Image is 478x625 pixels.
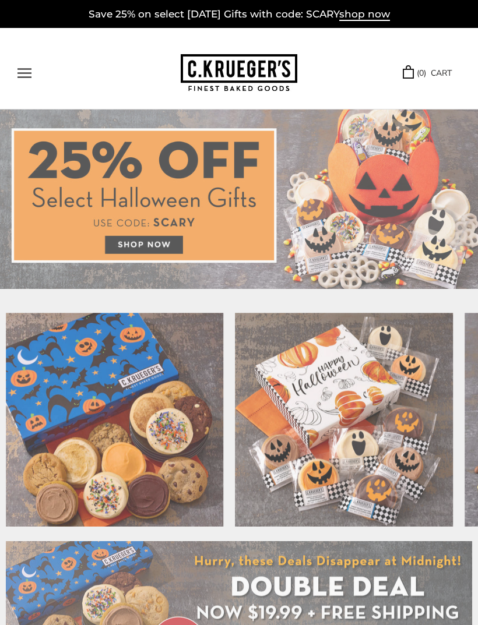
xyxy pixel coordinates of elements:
img: Halloween Night Cookie Gift Boxes - Assorted Cookies [6,313,224,531]
a: (0) CART [403,66,452,80]
span: shop now [339,8,390,21]
a: Save 25% on select [DATE] Gifts with code: SCARYshop now [89,8,390,21]
img: Happy Halloween Cookie Gift Box - Iced Cookies with Messages [236,313,454,531]
button: Open navigation [17,68,31,78]
img: C.KRUEGER'S [181,54,297,92]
